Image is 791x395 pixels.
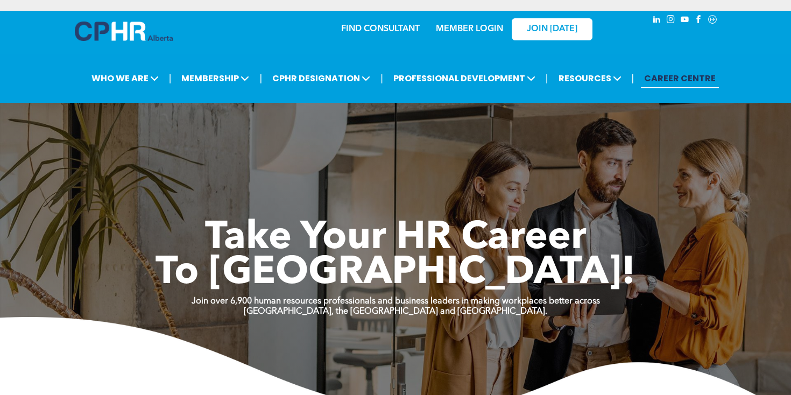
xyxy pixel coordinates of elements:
[178,68,252,88] span: MEMBERSHIP
[632,67,634,89] li: |
[527,24,577,34] span: JOIN [DATE]
[665,13,676,28] a: instagram
[555,68,625,88] span: RESOURCES
[341,25,420,33] a: FIND CONSULTANT
[693,13,704,28] a: facebook
[205,219,587,258] span: Take Your HR Career
[244,307,547,316] strong: [GEOGRAPHIC_DATA], the [GEOGRAPHIC_DATA] and [GEOGRAPHIC_DATA].
[169,67,172,89] li: |
[88,68,162,88] span: WHO WE ARE
[259,67,262,89] li: |
[390,68,539,88] span: PROFESSIONAL DEVELOPMENT
[75,22,173,41] img: A blue and white logo for cp alberta
[512,18,592,40] a: JOIN [DATE]
[156,254,635,293] span: To [GEOGRAPHIC_DATA]!
[269,68,373,88] span: CPHR DESIGNATION
[380,67,383,89] li: |
[546,67,548,89] li: |
[436,25,503,33] a: MEMBER LOGIN
[641,68,719,88] a: CAREER CENTRE
[192,297,600,306] strong: Join over 6,900 human resources professionals and business leaders in making workplaces better ac...
[679,13,690,28] a: youtube
[651,13,662,28] a: linkedin
[707,13,718,28] a: Social network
